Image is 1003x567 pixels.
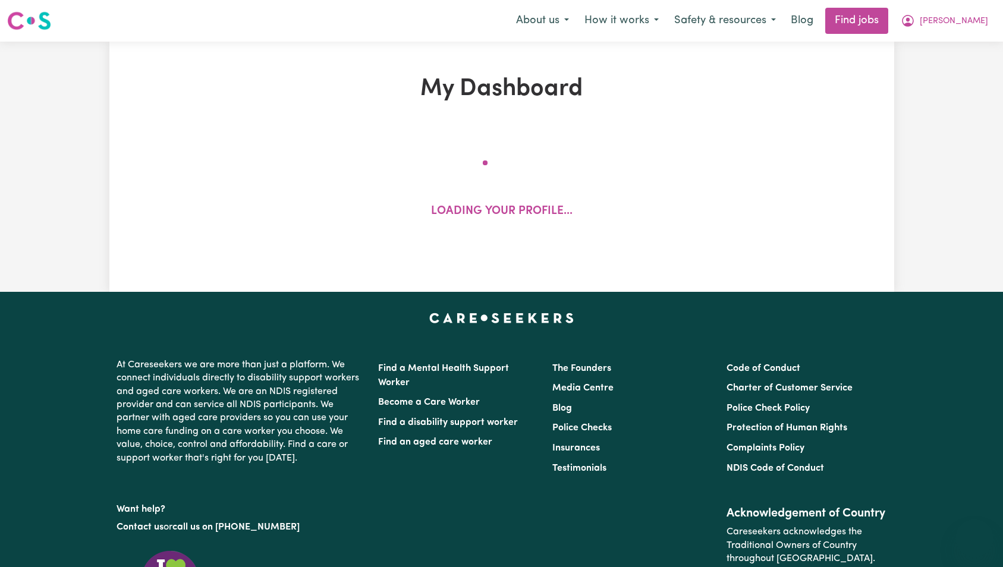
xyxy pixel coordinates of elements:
[117,498,364,516] p: Want help?
[378,398,480,407] a: Become a Care Worker
[727,443,804,453] a: Complaints Policy
[825,8,888,34] a: Find jobs
[577,8,666,33] button: How it works
[552,364,611,373] a: The Founders
[117,354,364,470] p: At Careseekers we are more than just a platform. We connect individuals directly to disability su...
[727,464,824,473] a: NDIS Code of Conduct
[727,404,810,413] a: Police Check Policy
[552,464,606,473] a: Testimonials
[552,443,600,453] a: Insurances
[552,383,614,393] a: Media Centre
[7,7,51,34] a: Careseekers logo
[727,383,853,393] a: Charter of Customer Service
[247,75,756,103] h1: My Dashboard
[552,423,612,433] a: Police Checks
[7,10,51,31] img: Careseekers logo
[378,418,518,427] a: Find a disability support worker
[920,15,988,28] span: [PERSON_NAME]
[552,404,572,413] a: Blog
[727,423,847,433] a: Protection of Human Rights
[784,8,820,34] a: Blog
[378,364,509,388] a: Find a Mental Health Support Worker
[727,506,886,521] h2: Acknowledgement of Country
[172,522,300,532] a: call us on [PHONE_NUMBER]
[431,203,573,220] p: Loading your profile...
[955,519,993,557] iframe: Button to launch messaging window
[666,8,784,33] button: Safety & resources
[893,8,996,33] button: My Account
[117,522,164,532] a: Contact us
[117,516,364,538] p: or
[429,313,574,323] a: Careseekers home page
[508,8,577,33] button: About us
[727,364,800,373] a: Code of Conduct
[378,437,492,447] a: Find an aged care worker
